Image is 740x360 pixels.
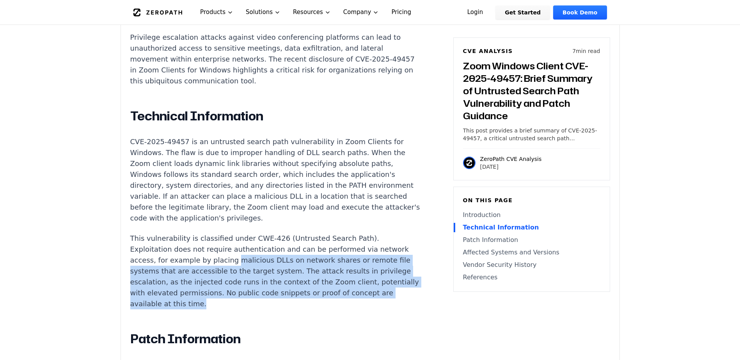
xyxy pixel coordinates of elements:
a: Login [458,5,493,19]
p: This vulnerability is classified under CWE-426 (Untrusted Search Path). Exploitation does not req... [130,233,421,309]
p: ZeroPath CVE Analysis [480,155,542,163]
img: ZeroPath CVE Analysis [463,157,476,169]
a: Book Demo [553,5,607,19]
a: Patch Information [463,235,600,245]
p: [DATE] [480,163,542,171]
a: References [463,273,600,282]
a: Vendor Security History [463,260,600,270]
h2: Patch Information [130,331,421,347]
h6: CVE Analysis [463,47,513,55]
p: CVE-2025-49457 is an untrusted search path vulnerability in Zoom Clients for Windows. The flaw is... [130,136,421,224]
a: Get Started [495,5,550,19]
a: Technical Information [463,223,600,232]
a: Introduction [463,210,600,220]
p: Privilege escalation attacks against video conferencing platforms can lead to unauthorized access... [130,32,421,86]
p: 7 min read [572,47,600,55]
h3: Zoom Windows Client CVE-2025-49457: Brief Summary of Untrusted Search Path Vulnerability and Patc... [463,60,600,122]
a: Affected Systems and Versions [463,248,600,257]
h6: On this page [463,196,600,204]
h2: Technical Information [130,108,421,124]
p: This post provides a brief summary of CVE-2025-49457, a critical untrusted search path vulnerabil... [463,127,600,142]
